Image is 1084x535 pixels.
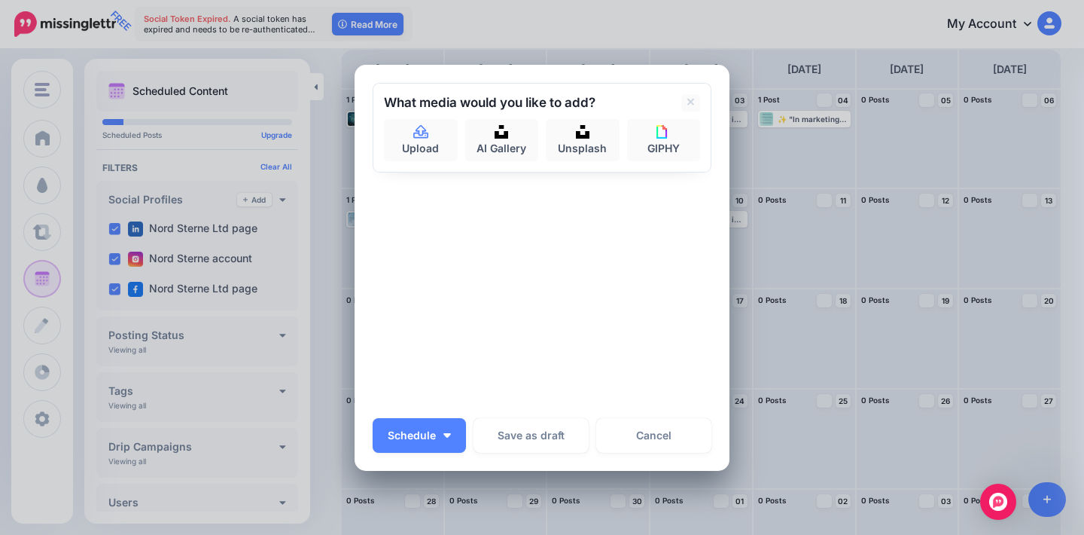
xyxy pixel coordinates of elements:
[384,96,595,109] h2: What media would you like to add?
[627,119,701,161] a: GIPHY
[546,119,620,161] a: Unsplash
[656,125,670,139] img: icon-giphy-square.png
[576,125,589,139] img: icon-unsplash-square.png
[980,484,1016,520] div: Open Intercom Messenger
[596,418,711,453] a: Cancel
[495,125,508,139] img: icon-unsplash-square.png
[473,418,589,453] button: Save as draft
[373,418,466,453] button: Schedule
[465,119,539,161] a: AI Gallery
[443,433,451,438] img: arrow-down-white.png
[384,119,458,161] a: Upload
[388,430,436,441] span: Schedule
